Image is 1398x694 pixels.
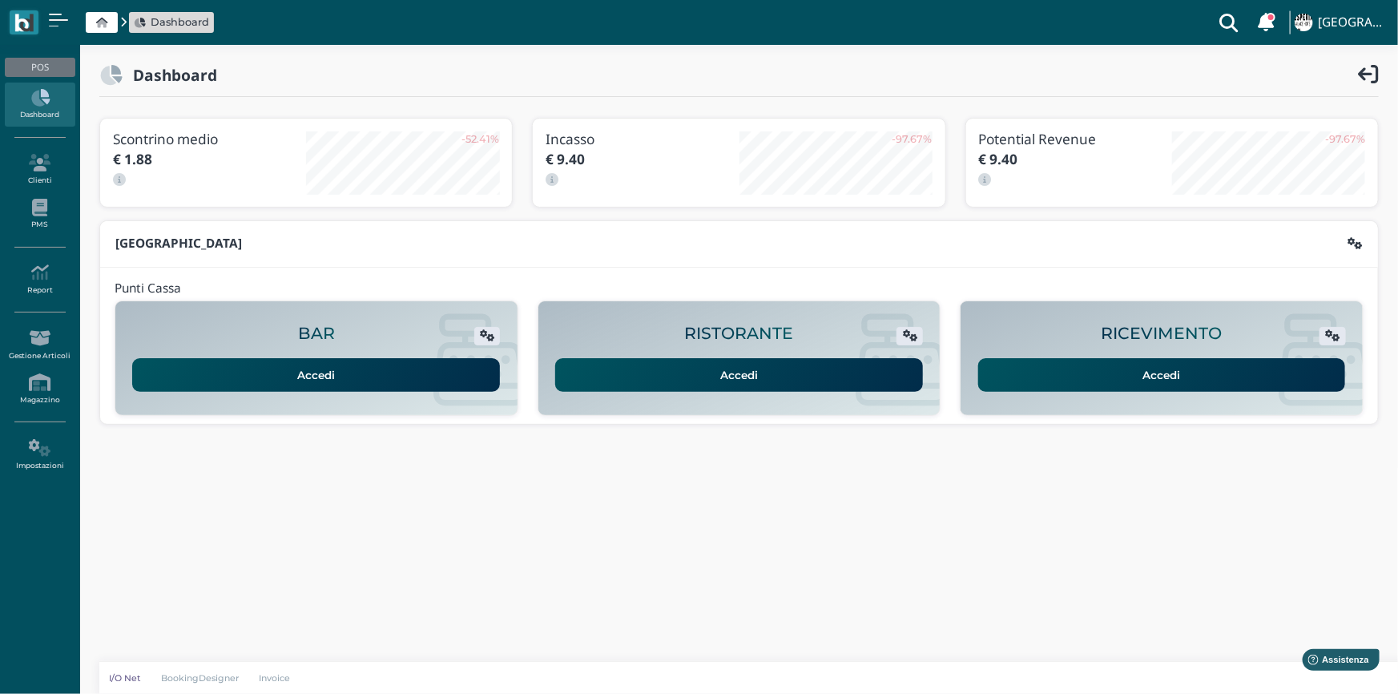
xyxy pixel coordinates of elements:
[115,235,242,252] b: [GEOGRAPHIC_DATA]
[1284,644,1384,680] iframe: Help widget launcher
[5,83,75,127] a: Dashboard
[979,131,1172,147] h3: Potential Revenue
[113,150,152,168] b: € 1.88
[5,257,75,301] a: Report
[135,14,209,30] a: Dashboard
[5,192,75,236] a: PMS
[123,67,217,83] h2: Dashboard
[5,147,75,192] a: Clienti
[113,131,306,147] h3: Scontrino medio
[979,150,1018,168] b: € 9.40
[978,358,1346,392] a: Accedi
[1102,325,1223,343] h2: RICEVIMENTO
[151,14,209,30] span: Dashboard
[47,13,106,25] span: Assistenza
[1318,16,1388,30] h4: [GEOGRAPHIC_DATA]
[1292,3,1388,42] a: ... [GEOGRAPHIC_DATA]
[684,325,793,343] h2: RISTORANTE
[14,14,33,32] img: logo
[5,367,75,411] a: Magazzino
[546,131,739,147] h3: Incasso
[298,325,335,343] h2: BAR
[1295,14,1312,31] img: ...
[132,358,500,392] a: Accedi
[5,433,75,477] a: Impostazioni
[546,150,585,168] b: € 9.40
[115,282,181,296] h4: Punti Cassa
[5,323,75,367] a: Gestione Articoli
[5,58,75,77] div: POS
[555,358,923,392] a: Accedi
